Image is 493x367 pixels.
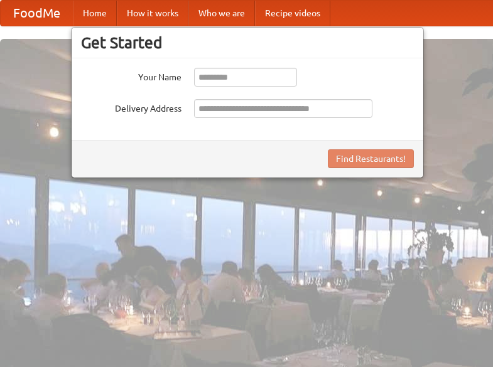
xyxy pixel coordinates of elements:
[117,1,188,26] a: How it works
[188,1,255,26] a: Who we are
[81,68,181,83] label: Your Name
[81,33,414,52] h3: Get Started
[81,99,181,115] label: Delivery Address
[328,149,414,168] button: Find Restaurants!
[73,1,117,26] a: Home
[1,1,73,26] a: FoodMe
[255,1,330,26] a: Recipe videos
